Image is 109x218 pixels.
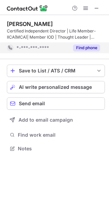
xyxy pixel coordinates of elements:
[19,84,92,90] span: AI write personalized message
[7,65,105,77] button: save-profile-one-click
[19,101,45,106] span: Send email
[73,44,100,51] button: Reveal Button
[19,68,93,73] div: Save to List / ATS / CRM
[7,81,105,93] button: AI write personalized message
[7,97,105,110] button: Send email
[7,4,48,12] img: ContactOut v5.3.10
[7,130,105,140] button: Find work email
[7,28,105,40] div: Certified Independent Director | Life Member-IICA(MCA)| Member IOD | Thought Leader | Consultant ...
[19,117,73,123] span: Add to email campaign
[7,114,105,126] button: Add to email campaign
[7,144,105,153] button: Notes
[7,21,53,27] div: [PERSON_NAME]
[18,146,102,152] span: Notes
[18,132,102,138] span: Find work email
